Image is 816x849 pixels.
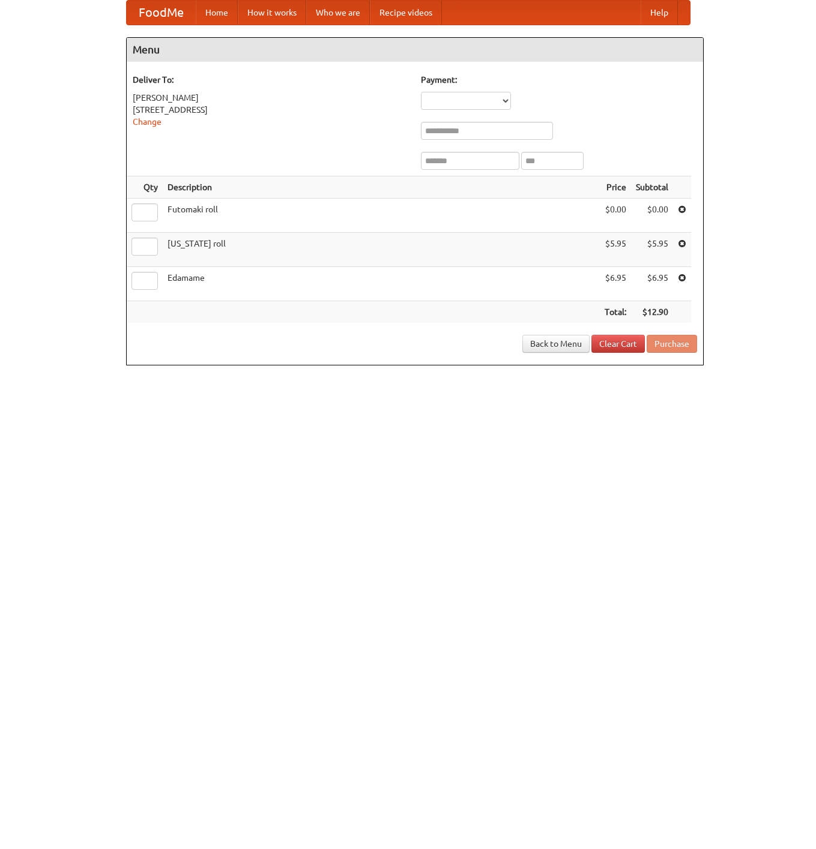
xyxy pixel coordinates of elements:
[306,1,370,25] a: Who we are
[127,1,196,25] a: FoodMe
[133,74,409,86] h5: Deliver To:
[600,176,631,199] th: Price
[196,1,238,25] a: Home
[600,267,631,301] td: $6.95
[631,267,673,301] td: $6.95
[631,233,673,267] td: $5.95
[631,176,673,199] th: Subtotal
[127,38,703,62] h4: Menu
[631,199,673,233] td: $0.00
[522,335,590,353] a: Back to Menu
[163,267,600,301] td: Edamame
[133,117,162,127] a: Change
[163,176,600,199] th: Description
[238,1,306,25] a: How it works
[370,1,442,25] a: Recipe videos
[127,176,163,199] th: Qty
[600,199,631,233] td: $0.00
[600,301,631,323] th: Total:
[600,233,631,267] td: $5.95
[133,92,409,104] div: [PERSON_NAME]
[421,74,697,86] h5: Payment:
[647,335,697,353] button: Purchase
[163,233,600,267] td: [US_STATE] roll
[591,335,645,353] a: Clear Cart
[163,199,600,233] td: Futomaki roll
[133,104,409,116] div: [STREET_ADDRESS]
[641,1,678,25] a: Help
[631,301,673,323] th: $12.90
